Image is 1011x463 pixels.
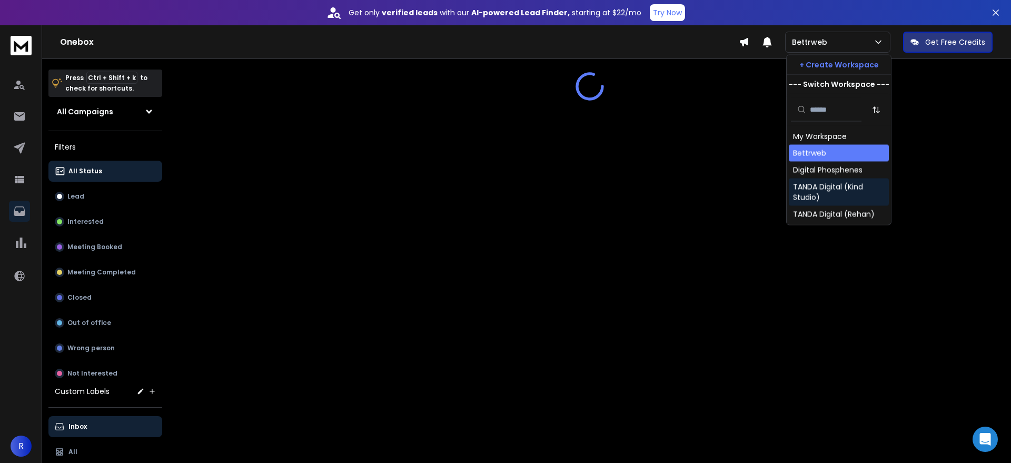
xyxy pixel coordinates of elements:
button: + Create Workspace [787,55,891,74]
button: Interested [48,211,162,232]
h1: All Campaigns [57,106,113,117]
div: Digital Phosphenes [793,165,863,175]
p: Try Now [653,7,682,18]
p: Bettrweb [792,37,831,47]
button: Not Interested [48,363,162,384]
p: Meeting Booked [67,243,122,251]
p: Interested [67,218,104,226]
h3: Filters [48,140,162,154]
p: All Status [68,167,102,175]
p: Not Interested [67,369,117,378]
button: R [11,436,32,457]
button: Closed [48,287,162,308]
button: Wrong person [48,338,162,359]
button: Get Free Credits [903,32,993,53]
p: + Create Workspace [799,60,879,70]
strong: AI-powered Lead Finder, [471,7,570,18]
strong: verified leads [382,7,438,18]
button: Try Now [650,4,685,21]
div: TANDA Digital (Kind Studio) [793,182,885,203]
span: Ctrl + Shift + k [86,72,137,84]
button: Lead [48,186,162,207]
p: Inbox [68,422,87,431]
h3: Custom Labels [55,386,110,397]
p: Get Free Credits [925,37,985,47]
button: Inbox [48,416,162,437]
img: logo [11,36,32,55]
div: Bettrweb [793,148,826,159]
p: Get only with our starting at $22/mo [349,7,641,18]
h1: Onebox [60,36,739,48]
button: All Campaigns [48,101,162,122]
p: Lead [67,192,84,201]
p: Meeting Completed [67,268,136,277]
button: Meeting Booked [48,237,162,258]
p: All [68,448,77,456]
p: --- Switch Workspace --- [789,79,889,90]
div: TANDA Digital (Rehan) [793,209,875,220]
p: Closed [67,293,92,302]
button: All Status [48,161,162,182]
p: Out of office [67,319,111,327]
button: All [48,441,162,462]
button: Out of office [48,312,162,333]
div: Open Intercom Messenger [973,427,998,452]
button: Sort by Sort A-Z [866,99,887,120]
button: Meeting Completed [48,262,162,283]
p: Wrong person [67,344,115,352]
div: My Workspace [793,131,847,142]
p: Press to check for shortcuts. [65,73,147,94]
